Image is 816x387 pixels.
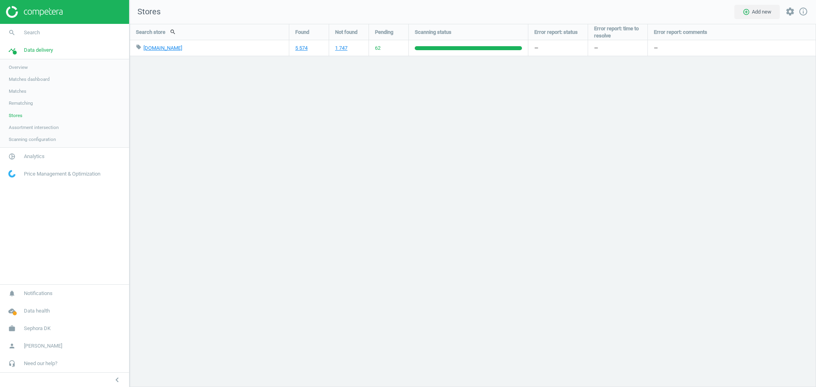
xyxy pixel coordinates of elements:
span: 62 [375,45,381,52]
span: Stores [9,112,22,119]
span: Pending [375,29,393,36]
span: Scanning configuration [9,136,56,143]
span: Found [295,29,309,36]
span: Matches dashboard [9,76,50,82]
span: — [594,45,598,52]
div: — [528,40,588,56]
i: add_circle_outline [743,8,750,16]
i: headset_mic [4,356,20,371]
i: settings [785,7,795,16]
span: Overview [9,64,28,70]
button: settings [782,3,798,20]
a: 1 747 [335,45,347,52]
div: — [648,40,816,56]
a: [DOMAIN_NAME] [143,45,182,51]
span: Price Management & Optimization [24,170,100,178]
i: work [4,321,20,336]
span: Notifications [24,290,53,297]
img: wGWNvw8QSZomAAAAABJRU5ErkJggg== [8,170,16,178]
i: local_offer [136,44,141,50]
a: 5 574 [295,45,308,52]
span: Search [24,29,40,36]
span: [PERSON_NAME] [24,342,62,350]
i: info_outline [798,7,808,16]
button: search [165,25,180,39]
span: Assortment intersection [9,124,59,131]
i: notifications [4,286,20,301]
div: Search store [130,24,289,40]
i: timeline [4,43,20,58]
span: Scanning status [415,29,451,36]
span: Data health [24,307,50,315]
span: Matches [9,88,26,94]
span: Stores [129,6,161,18]
span: Not found [335,29,357,36]
span: Data delivery [24,47,53,54]
span: Need our help? [24,360,57,367]
button: add_circle_outlineAdd new [734,5,780,19]
span: Error report: time to resolve [594,25,641,39]
span: Error report: status [534,29,578,36]
button: chevron_left [107,375,127,385]
img: ajHJNr6hYgQAAAAASUVORK5CYII= [6,6,63,18]
i: cloud_done [4,303,20,319]
i: pie_chart_outlined [4,149,20,164]
span: Analytics [24,153,45,160]
a: info_outline [798,7,808,17]
i: chevron_left [112,375,122,385]
i: person [4,338,20,354]
span: Error report: comments [654,29,707,36]
i: search [4,25,20,40]
span: Sephora DK [24,325,51,332]
span: Rematching [9,100,33,106]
